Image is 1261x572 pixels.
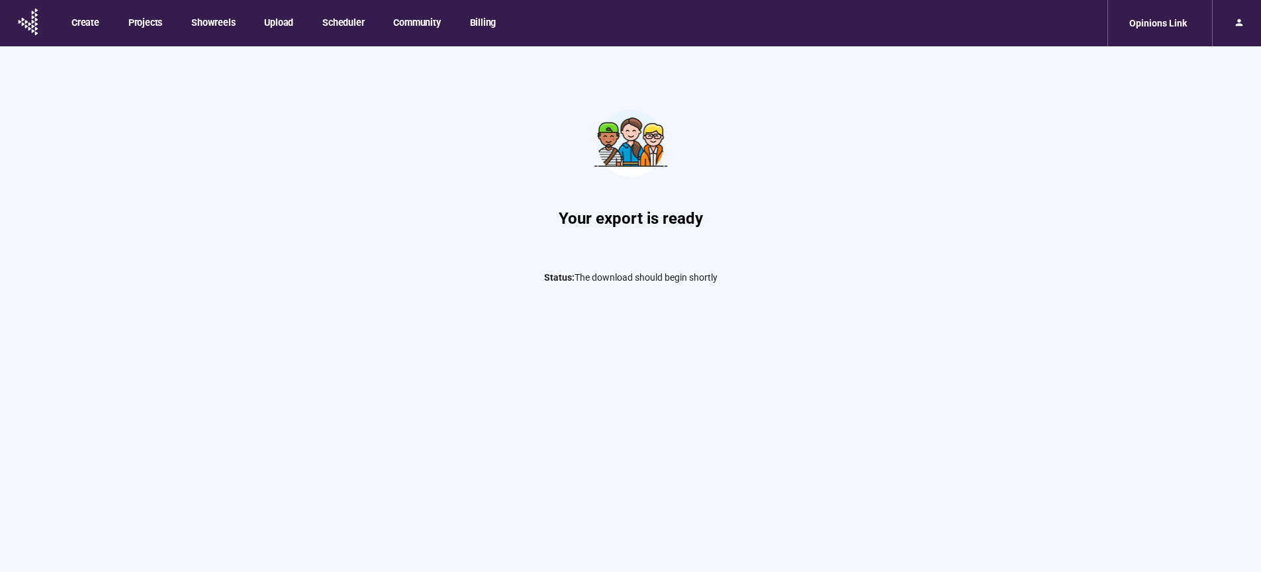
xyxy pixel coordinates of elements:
span: Status: [544,272,575,283]
button: Projects [118,8,171,36]
img: Teamwork [581,94,680,193]
h1: Your export is ready [432,207,829,232]
button: Community [383,8,449,36]
button: Billing [459,8,506,36]
button: Create [61,8,109,36]
p: The download should begin shortly [432,270,829,285]
button: Upload [254,8,303,36]
button: Showreels [181,8,244,36]
button: Scheduler [312,8,373,36]
div: Opinions Link [1121,11,1195,36]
